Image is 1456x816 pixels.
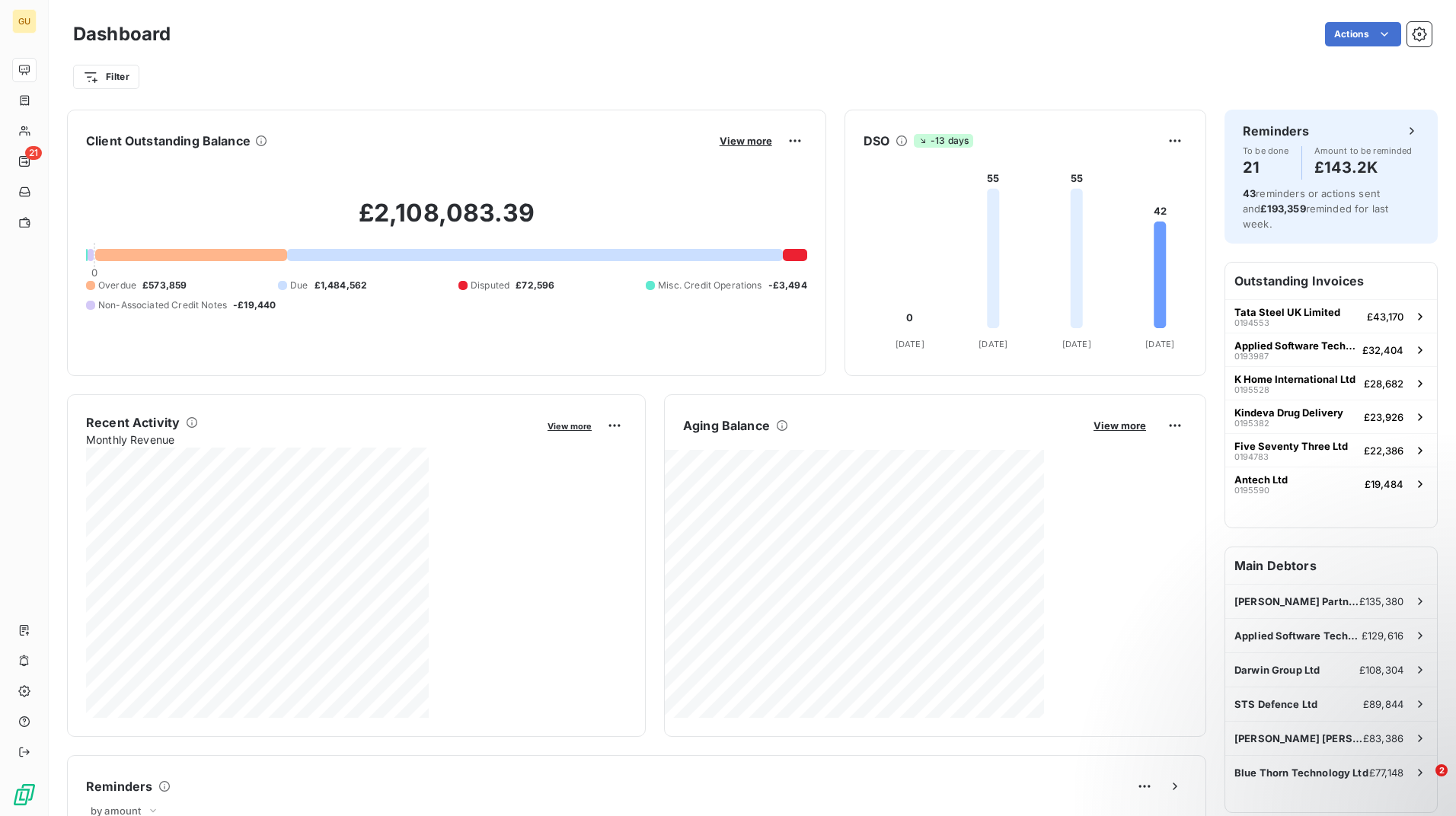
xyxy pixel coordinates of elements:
[1151,668,1456,775] iframe: Intercom notifications message
[715,134,777,148] button: View more
[1314,155,1413,180] h4: £143.2K
[864,132,889,150] h6: DSO
[1234,406,1343,419] span: Kindeva Drug Delivery
[471,279,509,292] span: Disputed
[86,777,152,795] h6: Reminders
[1234,440,1348,452] span: Five Seventy Three Ltd
[1243,187,1256,199] span: 43
[1234,486,1269,495] span: 0195590
[1234,352,1269,361] span: 0193987
[1325,22,1401,46] button: Actions
[1243,146,1289,155] span: To be done
[1364,411,1403,423] span: £23,926
[1094,419,1146,432] span: View more
[86,432,537,448] span: Monthly Revenue
[1145,339,1174,349] tspan: [DATE]
[142,279,187,292] span: £573,859
[86,413,180,432] h6: Recent Activity
[315,279,368,292] span: £1,484,562
[1365,478,1403,490] span: £19,484
[86,198,807,244] h2: £2,108,083.39
[1225,467,1437,500] button: Antech Ltd0195590£19,484
[1234,306,1340,318] span: Tata Steel UK Limited
[1243,122,1309,140] h6: Reminders
[548,421,592,432] span: View more
[91,266,97,279] span: 0
[1234,473,1288,486] span: Antech Ltd
[12,9,37,33] div: GU
[1234,373,1355,385] span: K Home International Ltd
[1234,318,1269,327] span: 0194553
[914,134,973,148] span: -13 days
[1225,433,1437,467] button: Five Seventy Three Ltd0194783£22,386
[1367,311,1403,323] span: £43,170
[233,298,276,312] span: -£19,440
[720,135,772,147] span: View more
[1243,187,1388,230] span: reminders or actions sent and reminded for last week.
[1234,385,1269,394] span: 0195528
[98,279,136,292] span: Overdue
[1234,419,1269,428] span: 0195382
[86,132,251,150] h6: Client Outstanding Balance
[1359,664,1403,676] span: £108,304
[1225,299,1437,333] button: Tata Steel UK Limited0194553£43,170
[768,279,807,292] span: -£3,494
[25,146,42,160] span: 21
[1260,202,1305,215] span: £193,359
[1362,630,1403,642] span: £129,616
[1225,400,1437,433] button: Kindeva Drug Delivery0195382£23,926
[1225,333,1437,366] button: Applied Software Technology, LLC0193987£32,404
[1062,339,1090,349] tspan: [DATE]
[543,419,596,432] button: View more
[98,298,227,312] span: Non-Associated Credit Notes
[1234,664,1320,676] span: Darwin Group Ltd
[1234,595,1359,607] span: [PERSON_NAME] Partnership Ltd
[516,279,554,292] span: £72,596
[1225,547,1437,584] h6: Main Debtors
[73,65,139,89] button: Filter
[979,339,1007,349] tspan: [DATE]
[658,279,762,292] span: Misc. Credit Operations
[1089,419,1151,432] button: View more
[1364,378,1403,390] span: £28,682
[1234,339,1356,352] span: Applied Software Technology, LLC
[1404,764,1441,801] iframe: Intercom live chat
[1362,344,1403,356] span: £32,404
[683,416,770,435] h6: Aging Balance
[1234,630,1362,642] span: Applied Software Technology, LLC
[73,21,171,48] h3: Dashboard
[1364,445,1403,457] span: £22,386
[1225,366,1437,400] button: K Home International Ltd0195528£28,682
[895,339,924,349] tspan: [DATE]
[1234,452,1269,461] span: 0194783
[290,279,308,292] span: Due
[12,783,37,807] img: Logo LeanPay
[1225,263,1437,299] h6: Outstanding Invoices
[1359,595,1403,607] span: £135,380
[1435,764,1448,776] span: 2
[1243,155,1289,180] h4: 21
[1314,146,1413,155] span: Amount to be reminded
